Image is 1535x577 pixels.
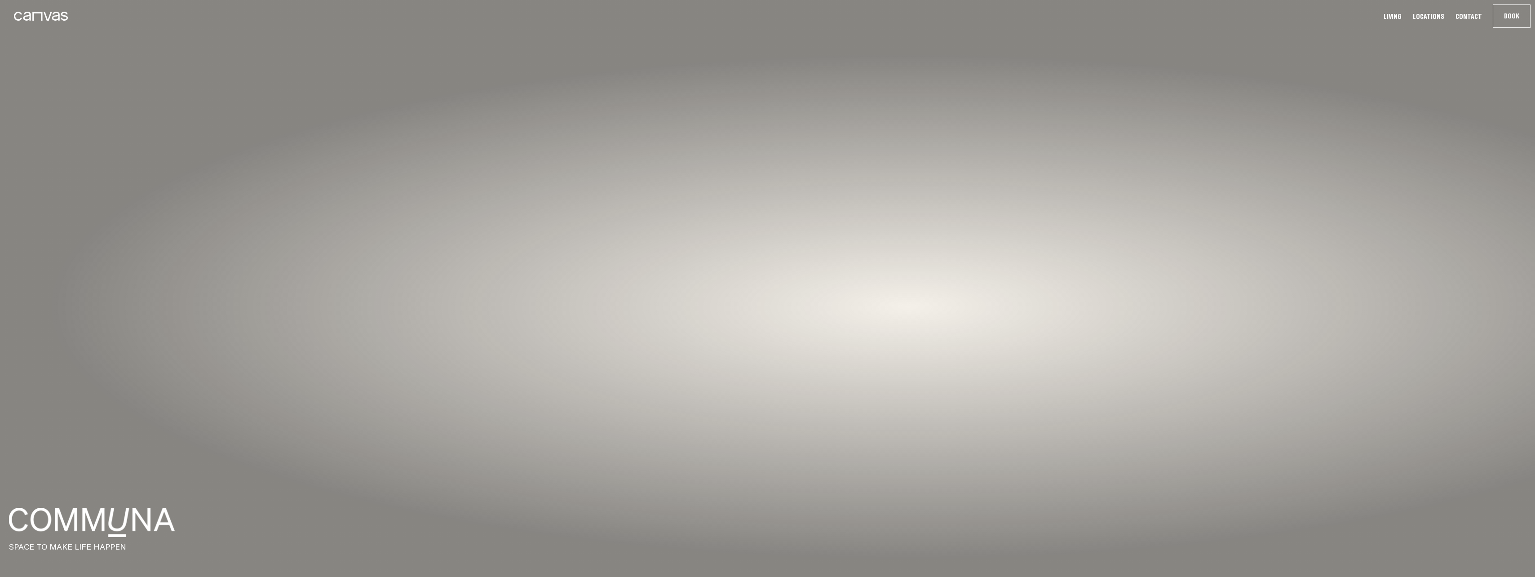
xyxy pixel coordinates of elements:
a: Locations [1410,12,1447,21]
a: Living [1381,12,1404,21]
img: f04c9ce801152f45bcdbb394012f34b369c57f26-4501x793.png [9,508,175,537]
p: SPACE TO MAKE LIFE HAPPEN [9,541,1526,552]
a: Contact [1453,12,1485,21]
button: Book [1493,5,1530,27]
